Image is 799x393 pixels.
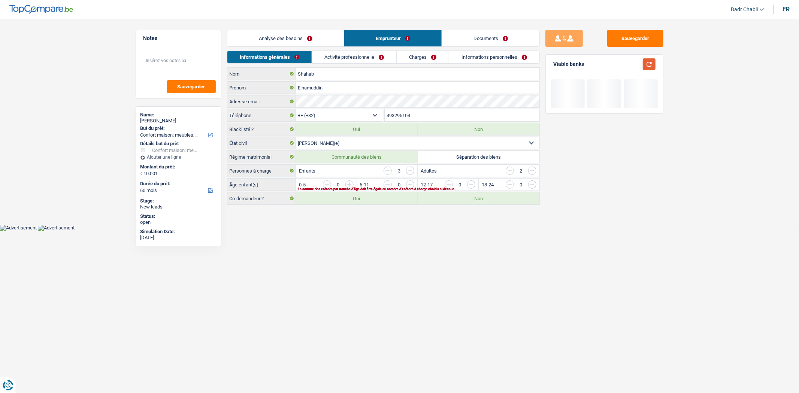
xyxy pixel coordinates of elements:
[421,168,437,173] label: Adultes
[725,3,764,16] a: Badr Chabli
[731,6,758,13] span: Badr Chabli
[227,179,296,191] label: Âge enfant(s)
[299,168,315,173] label: Enfants
[553,61,584,67] div: Viable banks
[227,51,312,63] a: Informations générales
[227,192,296,204] label: Co-demandeur ?
[344,30,442,46] a: Emprunteur
[143,35,214,42] h5: Notes
[227,82,296,94] label: Prénom
[140,171,143,177] span: €
[140,141,217,147] div: Détails but du prêt
[418,151,539,163] label: Séparation des biens
[227,137,296,149] label: État civil
[518,168,524,173] div: 2
[227,165,296,177] label: Personnes à charge
[140,112,217,118] div: Name:
[140,198,217,204] div: Stage:
[178,84,205,89] span: Sauvegarder
[227,68,296,80] label: Nom
[9,5,73,14] img: TopCompare Logo
[140,219,217,225] div: open
[296,151,418,163] label: Communauté des biens
[140,164,215,170] label: Montant du prêt:
[418,192,539,204] label: Non
[335,182,342,187] div: 0
[312,51,396,63] a: Activité professionnelle
[397,51,449,63] a: Charges
[167,80,216,93] button: Sauvegarder
[140,204,217,210] div: New leads
[385,109,539,121] input: 401020304
[227,95,296,107] label: Adresse email
[140,125,215,131] label: But du prêt:
[140,155,217,160] div: Ajouter une ligne
[227,151,296,163] label: Régime matrimonial
[418,123,539,135] label: Non
[296,123,418,135] label: Oui
[227,109,296,121] label: Téléphone
[396,168,402,173] div: 3
[227,30,344,46] a: Analyse des besoins
[296,192,418,204] label: Oui
[140,118,217,124] div: [PERSON_NAME]
[227,123,296,135] label: Blacklisté ?
[140,181,215,187] label: Durée du prêt:
[140,235,217,241] div: [DATE]
[442,30,539,46] a: Documents
[140,213,217,219] div: Status:
[140,229,217,235] div: Simulation Date:
[299,182,306,187] label: 0-5
[38,225,75,231] img: Advertisement
[449,51,539,63] a: Informations personnelles
[298,188,514,191] div: La somme des enfants par tranche d'âge doit être égale au nombre d'enfants à charge choisis ci-de...
[783,6,790,13] div: fr
[607,30,663,47] button: Sauvegarder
